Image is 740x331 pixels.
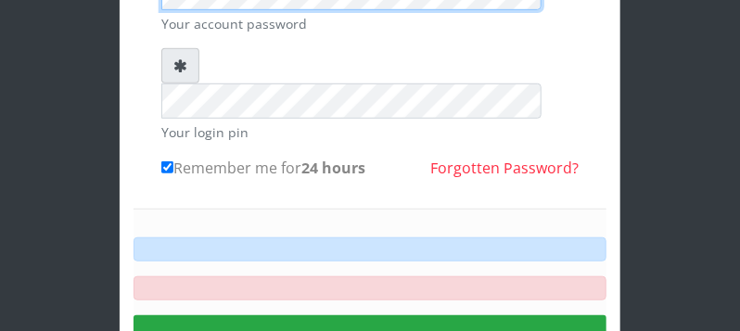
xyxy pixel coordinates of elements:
[161,122,579,142] small: Your login pin
[301,158,365,178] b: 24 hours
[430,158,579,178] a: Forgotten Password?
[161,14,579,33] small: Your account password
[161,161,173,173] input: Remember me for24 hours
[161,157,365,179] label: Remember me for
